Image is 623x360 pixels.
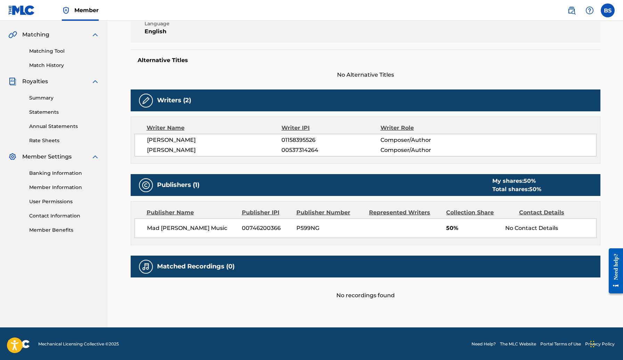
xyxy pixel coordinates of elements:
img: Matching [8,31,17,39]
a: Portal Terms of Use [540,341,581,347]
div: Help [583,3,597,17]
a: Member Benefits [29,226,99,234]
span: Language [145,20,257,27]
a: Banking Information [29,170,99,177]
div: Contact Details [519,208,587,217]
span: Mechanical Licensing Collective © 2025 [38,341,119,347]
img: help [585,6,594,15]
a: User Permissions [29,198,99,205]
div: Represented Writers [369,208,441,217]
div: Publisher IPI [242,208,291,217]
div: User Menu [601,3,615,17]
img: expand [91,31,99,39]
a: Public Search [565,3,579,17]
span: P599NG [296,224,364,232]
span: [PERSON_NAME] [147,146,282,154]
h5: Alternative Titles [138,57,593,64]
span: Member [74,6,99,14]
a: Need Help? [472,341,496,347]
a: Summary [29,94,99,102]
div: Collection Share [446,208,514,217]
span: 00537314264 [281,146,380,154]
div: Publisher Name [147,208,237,217]
img: search [567,6,576,15]
a: Match History [29,62,99,69]
h5: Matched Recordings (0) [157,263,235,271]
span: 50% [446,224,500,232]
span: Royalties [22,77,48,86]
iframe: Chat Widget [588,327,623,360]
img: Matched Recordings [142,263,150,271]
a: Member Information [29,184,99,191]
span: Matching [22,31,49,39]
h5: Publishers (1) [157,181,199,189]
span: [PERSON_NAME] [147,136,282,144]
span: 01158395526 [281,136,380,144]
img: Top Rightsholder [62,6,70,15]
span: 50 % [529,186,541,192]
img: Writers [142,96,150,105]
img: Royalties [8,77,17,86]
span: Mad [PERSON_NAME] Music [147,224,237,232]
a: Privacy Policy [585,341,615,347]
span: Composer/Author [380,136,470,144]
img: logo [8,340,30,348]
div: Writer Name [147,124,282,132]
div: No Contact Details [505,224,596,232]
img: expand [91,77,99,86]
div: Writer IPI [281,124,380,132]
h5: Writers (2) [157,96,191,104]
a: Contact Information [29,212,99,220]
a: Rate Sheets [29,137,99,144]
span: English [145,27,257,36]
img: Publishers [142,181,150,189]
div: No recordings found [131,277,600,300]
img: Member Settings [8,153,17,161]
span: 00746200366 [242,224,291,232]
span: No Alternative Titles [131,71,600,79]
div: Drag [590,334,595,354]
span: Composer/Author [380,146,470,154]
a: Statements [29,109,99,116]
a: The MLC Website [500,341,536,347]
img: MLC Logo [8,5,35,15]
span: 50 % [524,178,536,184]
span: Member Settings [22,153,72,161]
div: My shares: [492,177,541,185]
iframe: Resource Center [604,243,623,299]
a: Annual Statements [29,123,99,130]
div: Publisher Number [296,208,364,217]
div: Writer Role [380,124,470,132]
img: expand [91,153,99,161]
a: Matching Tool [29,48,99,55]
div: Total shares: [492,185,541,194]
